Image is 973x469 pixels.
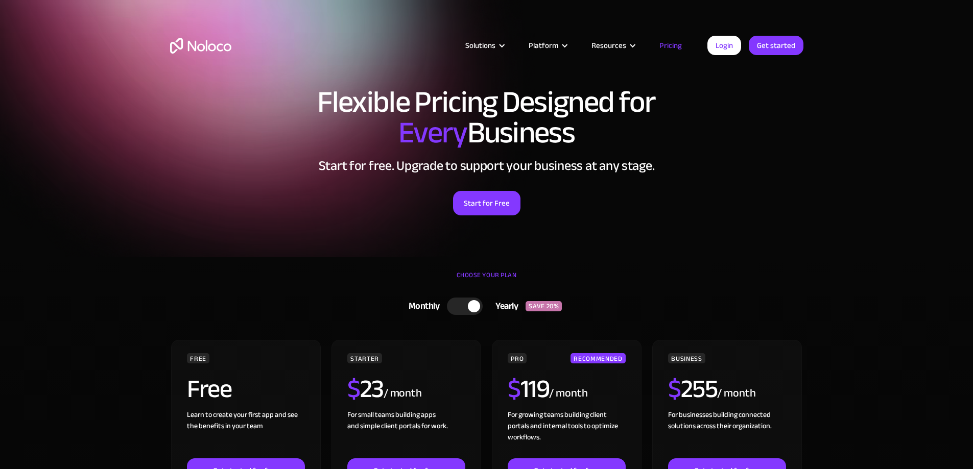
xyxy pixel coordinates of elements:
div: Resources [579,39,647,52]
span: Every [398,104,467,161]
h2: 23 [347,376,384,402]
div: Monthly [396,299,447,314]
div: For growing teams building client portals and internal tools to optimize workflows. [508,409,625,458]
h2: Start for free. Upgrade to support your business at any stage. [170,158,803,174]
h1: Flexible Pricing Designed for Business [170,87,803,148]
div: For small teams building apps and simple client portals for work. ‍ [347,409,465,458]
a: Pricing [647,39,695,52]
h2: 255 [668,376,717,402]
div: CHOOSE YOUR PLAN [170,267,803,293]
div: / month [717,385,755,402]
div: Solutions [453,39,516,52]
span: $ [668,365,681,413]
div: SAVE 20% [526,301,562,311]
div: Platform [529,39,558,52]
div: Yearly [483,299,526,314]
div: Solutions [465,39,495,52]
span: $ [508,365,520,413]
a: Login [707,36,741,55]
div: STARTER [347,353,382,363]
h2: Free [187,376,231,402]
div: FREE [187,353,209,363]
div: BUSINESS [668,353,705,363]
span: $ [347,365,360,413]
div: / month [384,385,422,402]
div: For businesses building connected solutions across their organization. ‍ [668,409,786,458]
h2: 119 [508,376,549,402]
a: Get started [749,36,803,55]
a: Start for Free [453,191,520,215]
div: / month [549,385,587,402]
div: Resources [591,39,626,52]
div: PRO [508,353,527,363]
a: home [170,38,231,54]
div: Platform [516,39,579,52]
div: RECOMMENDED [571,353,625,363]
div: Learn to create your first app and see the benefits in your team ‍ [187,409,304,458]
